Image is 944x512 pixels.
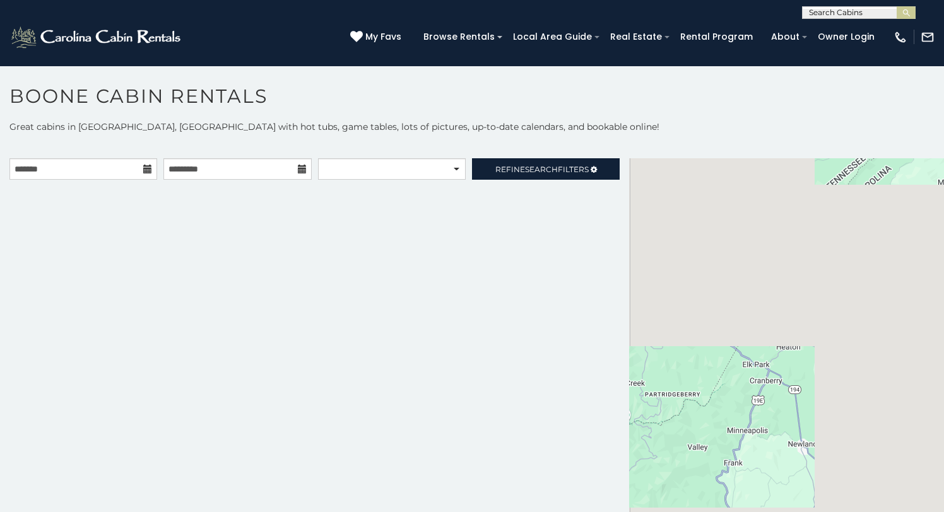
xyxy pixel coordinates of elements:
img: mail-regular-white.png [921,30,935,44]
a: Owner Login [811,27,881,47]
a: My Favs [350,30,404,44]
span: Search [525,165,558,174]
a: Real Estate [604,27,668,47]
a: About [765,27,806,47]
a: Rental Program [674,27,759,47]
img: White-1-2.png [9,25,184,50]
span: Refine Filters [495,165,589,174]
a: RefineSearchFilters [472,158,620,180]
span: My Favs [365,30,401,44]
img: phone-regular-white.png [894,30,907,44]
a: Local Area Guide [507,27,598,47]
a: Browse Rentals [417,27,501,47]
